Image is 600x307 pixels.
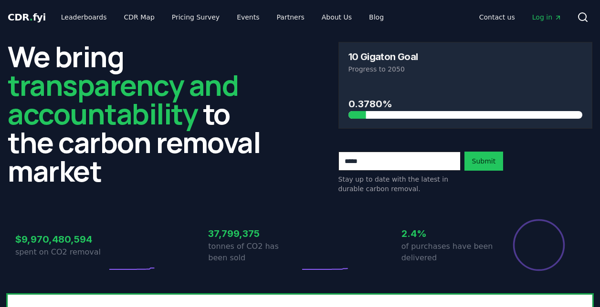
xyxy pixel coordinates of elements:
[15,232,107,246] h3: $9,970,480,594
[348,64,583,74] p: Progress to 2050
[15,246,107,258] p: spent on CO2 removal
[401,241,493,264] p: of purchases have been delivered
[8,10,46,24] a: CDR.fyi
[8,42,262,185] h2: We bring to the carbon removal market
[361,9,391,26] a: Blog
[348,52,418,61] h3: 10 Gigaton Goal
[338,174,461,194] p: Stay up to date with the latest in durable carbon removal.
[512,218,566,272] div: Percentage of sales delivered
[401,226,493,241] h3: 2.4%
[53,9,115,26] a: Leaderboards
[269,9,312,26] a: Partners
[472,9,569,26] nav: Main
[348,97,583,111] h3: 0.3780%
[532,12,562,22] span: Log in
[8,65,238,133] span: transparency and accountability
[116,9,162,26] a: CDR Map
[208,241,300,264] p: tonnes of CO2 has been sold
[314,9,359,26] a: About Us
[164,9,227,26] a: Pricing Survey
[472,9,523,26] a: Contact us
[30,11,33,23] span: .
[53,9,391,26] nav: Main
[8,11,46,23] span: CDR fyi
[229,9,267,26] a: Events
[464,152,504,171] button: Submit
[208,226,300,241] h3: 37,799,375
[525,9,569,26] a: Log in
